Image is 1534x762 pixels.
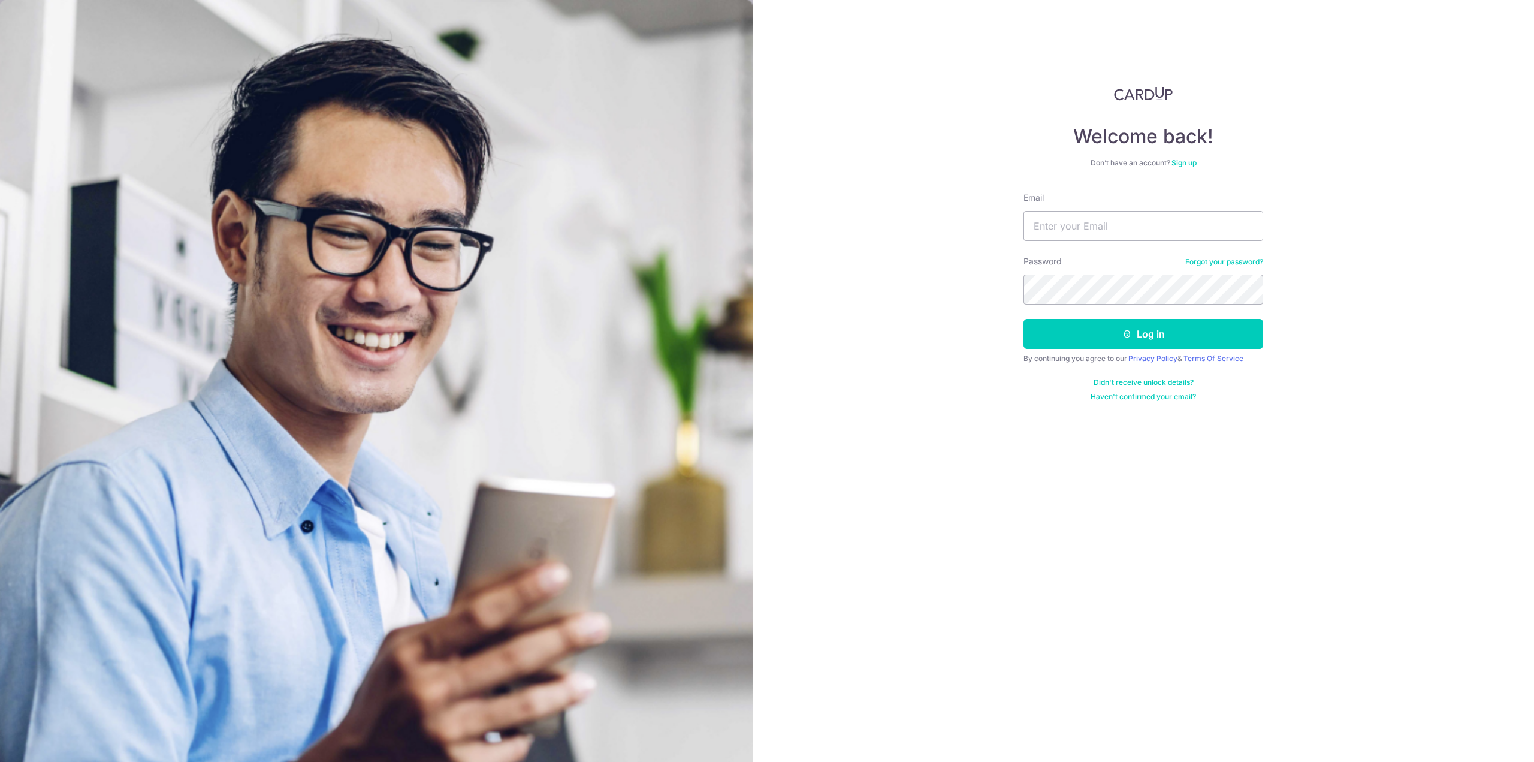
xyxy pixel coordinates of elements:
a: Didn't receive unlock details? [1094,378,1194,387]
a: Sign up [1171,158,1197,167]
label: Password [1023,255,1062,267]
a: Terms Of Service [1183,354,1243,363]
div: Don’t have an account? [1023,158,1263,168]
div: By continuing you agree to our & [1023,354,1263,363]
img: CardUp Logo [1114,86,1173,101]
input: Enter your Email [1023,211,1263,241]
a: Forgot your password? [1185,257,1263,267]
a: Privacy Policy [1128,354,1177,363]
a: Haven't confirmed your email? [1091,392,1196,402]
button: Log in [1023,319,1263,349]
h4: Welcome back! [1023,125,1263,149]
label: Email [1023,192,1044,204]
